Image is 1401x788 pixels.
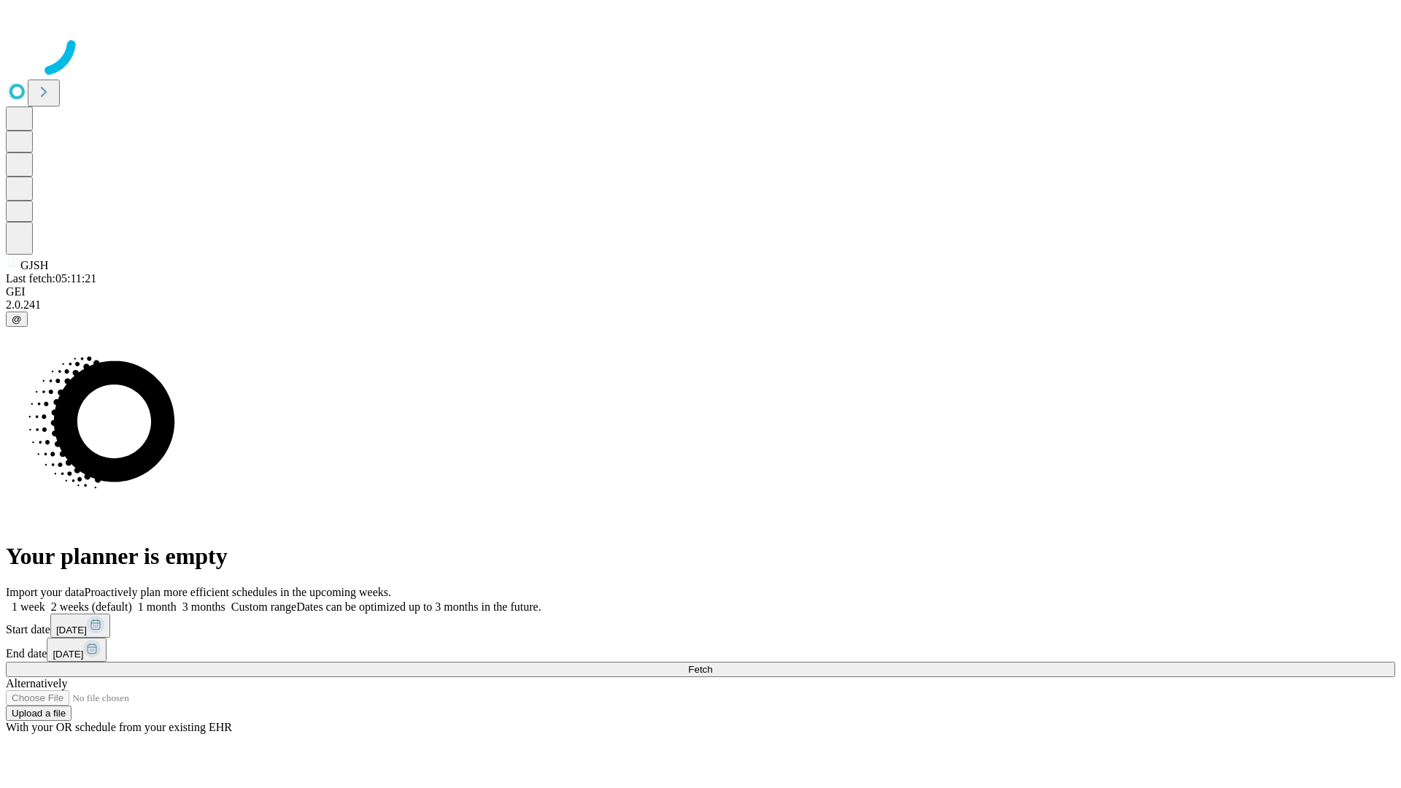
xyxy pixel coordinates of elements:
[231,600,296,613] span: Custom range
[6,543,1395,570] h1: Your planner is empty
[6,721,232,733] span: With your OR schedule from your existing EHR
[51,600,132,613] span: 2 weeks (default)
[85,586,391,598] span: Proactively plan more efficient schedules in the upcoming weeks.
[47,638,107,662] button: [DATE]
[12,314,22,325] span: @
[6,312,28,327] button: @
[182,600,225,613] span: 3 months
[6,272,96,285] span: Last fetch: 05:11:21
[20,259,48,271] span: GJSH
[6,285,1395,298] div: GEI
[6,586,85,598] span: Import your data
[53,649,83,660] span: [DATE]
[6,677,67,689] span: Alternatively
[6,298,1395,312] div: 2.0.241
[138,600,177,613] span: 1 month
[6,614,1395,638] div: Start date
[12,600,45,613] span: 1 week
[50,614,110,638] button: [DATE]
[56,625,87,636] span: [DATE]
[296,600,541,613] span: Dates can be optimized up to 3 months in the future.
[6,706,72,721] button: Upload a file
[6,662,1395,677] button: Fetch
[6,638,1395,662] div: End date
[688,664,712,675] span: Fetch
